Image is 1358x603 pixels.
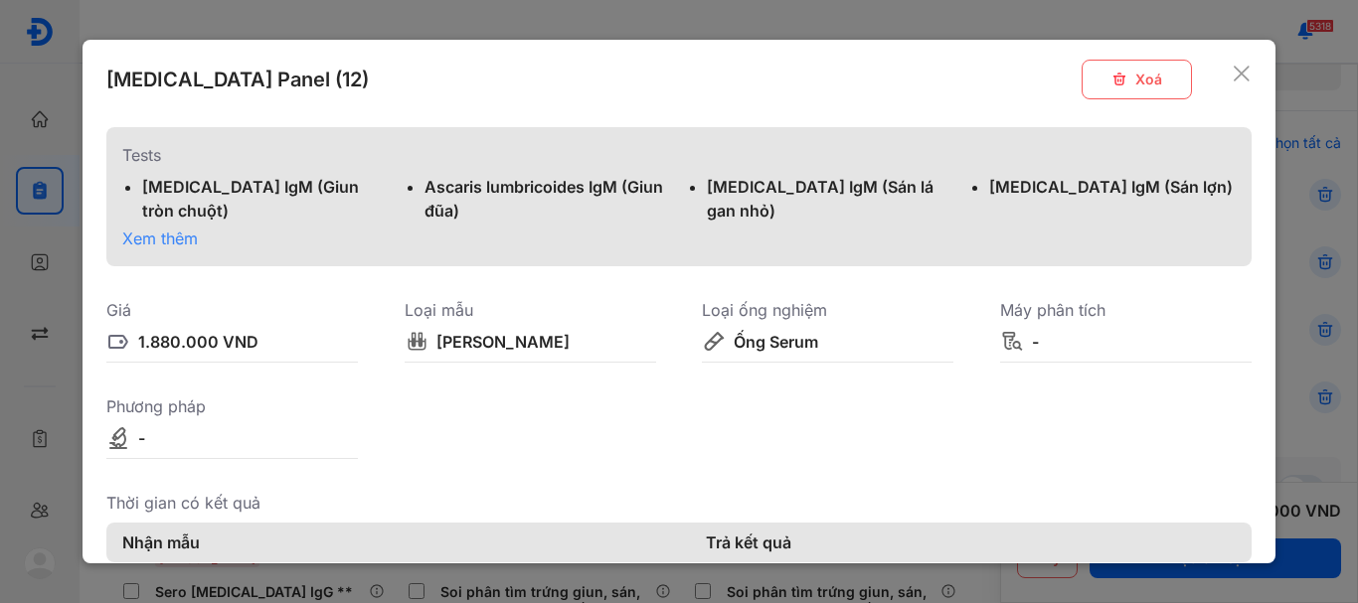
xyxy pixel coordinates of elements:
div: Giá [106,298,358,322]
div: Ascaris lumbricoides IgM (Giun đũa) [424,175,671,223]
button: Xoá [1082,60,1192,99]
div: - [1032,330,1039,354]
div: Máy phân tích [1000,298,1252,322]
div: - [138,426,145,450]
div: [PERSON_NAME] [436,330,570,354]
div: [MEDICAL_DATA] IgM (Sán lợn) [989,175,1236,199]
td: 12:00 PM hàng ngày [106,562,690,603]
div: Loại mẫu [405,298,656,322]
div: 1.880.000 VND [138,330,258,354]
div: Ống Serum [734,330,818,354]
th: Trả kết quả [690,523,1252,562]
div: Tests [122,143,1236,167]
th: Nhận mẫu [106,523,690,562]
span: Xem thêm [122,228,198,248]
div: [MEDICAL_DATA] Panel (12) [106,66,369,93]
div: Phương pháp [106,394,358,418]
div: [MEDICAL_DATA] IgM (Giun tròn chuột) [142,175,389,223]
td: 3:50 PM cùng ngày [690,562,1252,603]
div: [MEDICAL_DATA] IgM (Sán lá gan nhỏ) [707,175,953,223]
div: Thời gian có kết quả [106,491,1252,515]
div: Loại ống nghiệm [702,298,953,322]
